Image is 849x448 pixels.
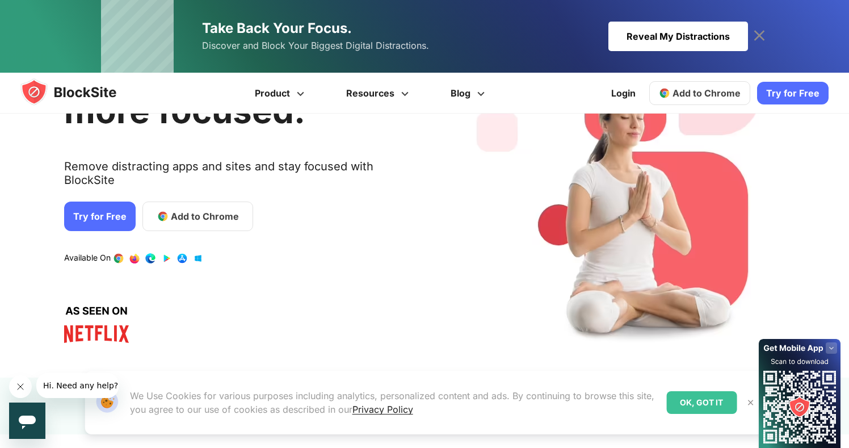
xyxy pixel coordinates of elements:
[9,375,32,398] iframe: Close message
[757,82,829,104] a: Try for Free
[743,395,758,410] button: Close
[202,37,429,54] span: Discover and Block Your Biggest Digital Distractions.
[64,253,111,264] text: Available On
[64,202,136,231] a: Try for Free
[746,398,755,407] img: Close
[649,81,750,105] a: Add to Chrome
[659,87,670,99] img: chrome-icon.svg
[604,79,642,107] a: Login
[352,404,413,415] a: Privacy Policy
[20,78,138,106] img: blocksite-icon.5d769676.svg
[202,20,352,36] span: Take Back Your Focus.
[608,22,748,51] div: Reveal My Distractions
[673,87,741,99] span: Add to Chrome
[666,391,737,414] div: OK, GOT IT
[9,403,45,439] iframe: Button to launch messaging window
[64,160,426,196] text: Remove distracting apps and sites and stay focused with BlockSite
[327,73,431,114] a: Resources
[130,389,658,416] p: We Use Cookies for various purposes including analytics, personalized content and ads. By continu...
[171,210,239,223] span: Add to Chrome
[36,373,119,398] iframe: Message from company
[142,202,253,231] a: Add to Chrome
[236,73,327,114] a: Product
[431,73,507,114] a: Blog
